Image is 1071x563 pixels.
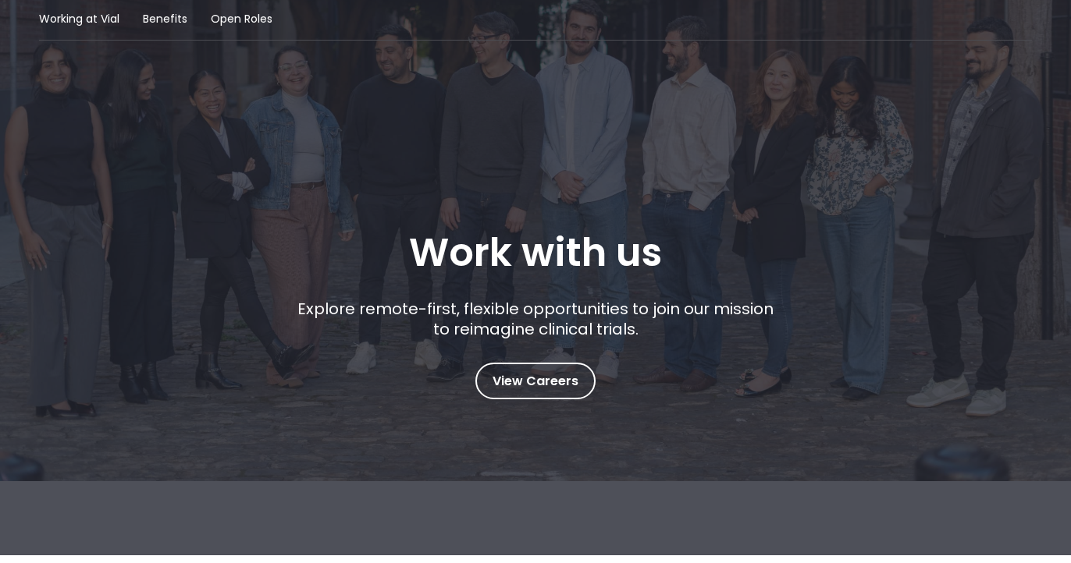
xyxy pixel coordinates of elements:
a: Open Roles [211,11,272,27]
a: Working at Vial [39,11,119,27]
a: Benefits [143,11,187,27]
a: View Careers [475,363,596,399]
h1: Work with us [409,230,662,275]
p: Explore remote-first, flexible opportunities to join our mission to reimagine clinical trials. [292,299,780,339]
span: View Careers [493,371,578,391]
